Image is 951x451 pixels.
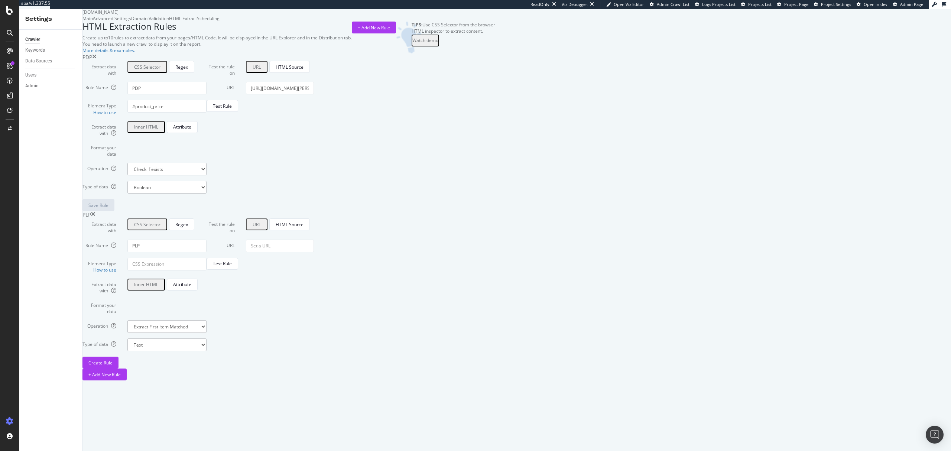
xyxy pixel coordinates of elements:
[207,258,238,270] button: Test Rule
[562,1,588,7] div: Viz Debugger:
[82,9,495,15] div: [DOMAIN_NAME]
[127,279,165,291] button: Inner HTML
[25,36,40,43] div: Crawler
[82,211,91,218] div: PLP
[127,240,207,252] input: Provide a name
[131,15,169,22] div: Domain Validation
[741,1,772,7] a: Projects List
[93,15,131,22] div: Advanced Settings
[127,258,207,270] input: CSS Expression
[412,22,495,28] div: Use CSS Selector from the browser
[25,46,77,54] a: Keywords
[77,279,122,294] label: Extract data with
[173,124,191,130] div: Attribute
[91,211,95,218] div: times
[82,199,114,211] button: Save Rule
[82,35,352,41] div: Create up to 10 rules to extract data from your pages/HTML Code. It will be displayed in the URL ...
[614,1,644,7] span: Open Viz Editor
[25,71,36,79] div: Users
[82,260,116,267] div: Element Type
[167,279,198,291] button: Attribute
[127,100,207,113] input: CSS Expression
[269,61,310,73] button: HTML Source
[814,1,851,7] a: Project Settings
[650,1,689,7] a: Admin Crawl List
[606,1,644,7] a: Open Viz Editor
[77,121,122,136] label: Extract data with
[134,124,158,130] div: Inner HTML
[77,218,122,234] label: Extract data with
[77,338,122,347] label: Type of data
[77,142,122,157] label: Format your data
[857,1,887,7] a: Open in dev
[88,371,121,378] div: + Add New Rule
[169,61,194,73] button: Regex
[25,57,77,65] a: Data Sources
[201,61,240,76] label: Test the rule on
[25,57,52,65] div: Data Sources
[213,103,232,109] div: Test Rule
[169,218,194,230] button: Regex
[127,218,167,230] button: CSS Selector
[197,15,220,22] div: Scheduling
[412,28,495,34] div: HTML inspector to extract content.
[175,221,188,228] div: Regex
[134,281,158,288] div: Inner HTML
[246,218,267,230] button: URL
[213,260,232,267] div: Test Rule
[92,53,97,61] div: times
[352,22,396,33] button: + Add New Rule
[207,100,238,112] button: Test Rule
[777,1,808,7] a: Project Page
[82,41,352,47] div: You need to launch a new crawl to display it on the report.
[167,121,198,133] button: Attribute
[276,221,304,228] div: HTML Source
[201,82,240,91] label: URL
[784,1,808,7] span: Project Page
[893,1,923,7] a: Admin Page
[127,121,165,133] button: Inner HTML
[134,64,160,70] div: CSS Selector
[201,240,240,249] label: URL
[25,82,39,90] div: Admin
[246,82,314,94] input: Set a URL
[169,15,197,22] div: HTML Extract
[412,35,439,46] button: Watch demo
[900,1,923,7] span: Admin Page
[77,320,122,329] label: Operation
[77,82,122,91] label: Rule Name
[93,267,116,273] a: How to use
[77,163,122,172] label: Operation
[246,240,314,252] input: Set a URL
[93,109,116,116] a: How to use
[134,221,160,228] div: CSS Selector
[82,22,352,31] h3: HTML Extraction Rules
[253,221,261,228] div: URL
[748,1,772,7] span: Projects List
[82,103,116,109] div: Element Type
[82,47,135,53] a: More details & examples.
[396,22,422,53] img: DZQOUYU0WpgAAAAASUVORK5CYII=
[702,1,736,7] span: Logs Projects List
[77,299,122,315] label: Format your data
[127,82,207,94] input: Provide a name
[25,15,76,23] div: Settings
[88,202,108,208] div: Save Rule
[412,37,438,43] div: Watch demo
[530,1,551,7] div: ReadOnly:
[173,281,191,288] div: Attribute
[246,61,267,73] button: URL
[82,369,127,380] button: + Add New Rule
[821,1,851,7] span: Project Settings
[25,36,77,43] a: Crawler
[82,357,119,369] button: Create Rule
[25,71,77,79] a: Users
[657,1,689,7] span: Admin Crawl List
[276,64,304,70] div: HTML Source
[82,15,93,22] div: Main
[253,64,261,70] div: URL
[269,218,310,230] button: HTML Source
[88,360,113,366] div: Create Rule
[695,1,736,7] a: Logs Projects List
[412,22,422,28] strong: TIPS:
